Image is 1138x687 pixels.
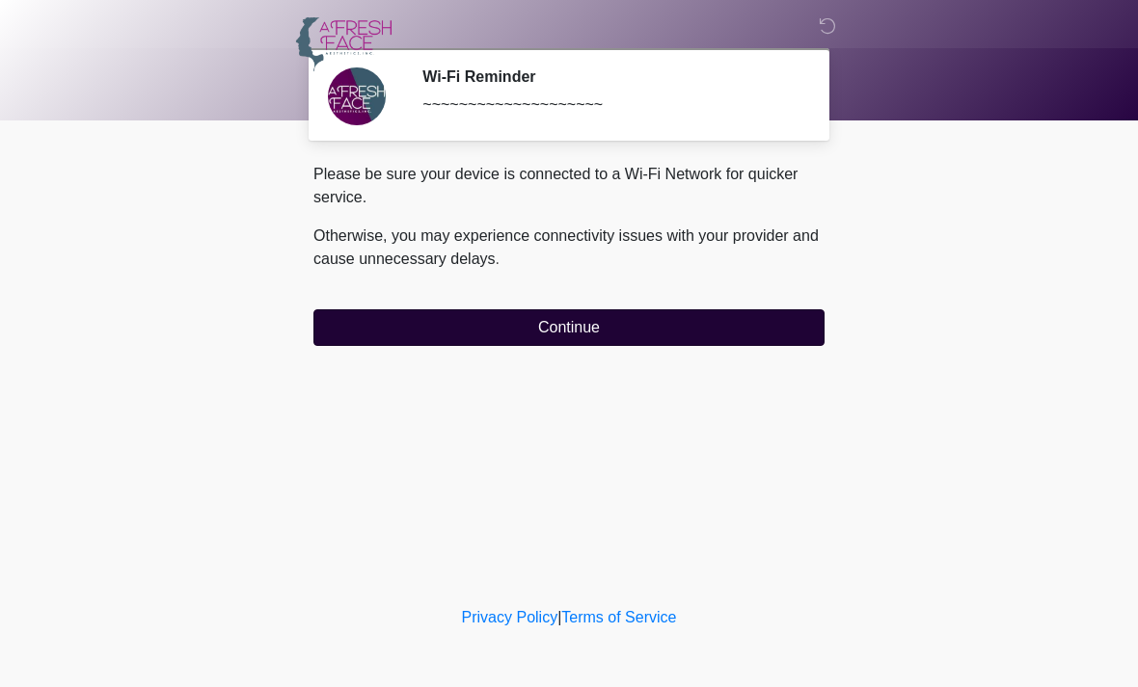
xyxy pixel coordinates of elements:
img: A Fresh Face Aesthetics Inc Logo [294,14,393,73]
p: Otherwise, you may experience connectivity issues with your provider and cause unnecessary delays [313,225,825,271]
a: Terms of Service [561,609,676,625]
img: Agent Avatar [328,67,386,125]
div: ~~~~~~~~~~~~~~~~~~~~ [422,93,796,117]
a: | [557,609,561,625]
a: Privacy Policy [462,609,558,625]
button: Continue [313,309,825,346]
span: . [496,251,500,267]
p: Please be sure your device is connected to a Wi-Fi Network for quicker service. [313,163,825,209]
